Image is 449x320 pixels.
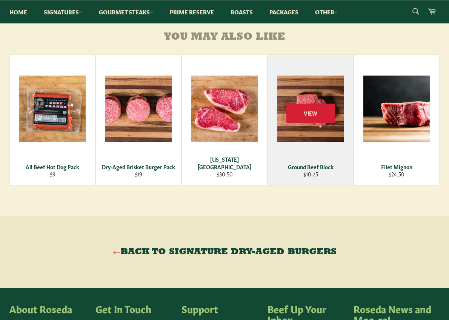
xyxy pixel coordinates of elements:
[15,170,91,178] div: $9
[91,0,161,23] a: Gourmet Steaks
[191,76,258,142] img: New York Strip
[223,0,260,23] a: Roasts
[181,54,268,186] a: New York Strip [US_STATE][GEOGRAPHIC_DATA] $30.50
[187,156,263,170] div: [US_STATE][GEOGRAPHIC_DATA]
[354,54,440,186] a: Filet Mignon Filet Mignon $24.50
[363,76,430,142] img: Filet Mignon
[308,0,345,23] a: Other
[262,0,306,23] a: Packages
[9,31,440,43] h4: You may also like
[95,54,181,186] a: Dry-Aged Brisket Burger Pack Dry-Aged Brisket Burger Pack $19
[36,0,90,23] a: Signatures
[101,163,177,170] div: Dry-Aged Brisket Burger Pack
[95,303,174,314] h4: Get In Touch
[9,303,88,314] h4: About Roseda
[181,303,260,314] h4: Support
[9,54,95,186] a: All Beef Hot Dog Pack All Beef Hot Dog Pack $9
[286,104,335,123] span: View
[359,170,435,178] div: $24.50
[19,76,86,142] img: All Beef Hot Dog Pack
[187,170,263,178] div: $30.50
[105,76,172,142] img: Dry-Aged Brisket Burger Pack
[8,246,441,258] a: Back to Signature Dry-Aged Burgers
[101,170,177,178] div: $19
[162,0,221,23] a: Prime Reserve
[15,163,91,170] div: All Beef Hot Dog Pack
[2,0,35,23] a: Home
[268,54,354,186] a: Ground Beef Block Ground Beef Block $10.75 View
[359,163,435,170] div: Filet Mignon
[273,163,349,170] div: Ground Beef Block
